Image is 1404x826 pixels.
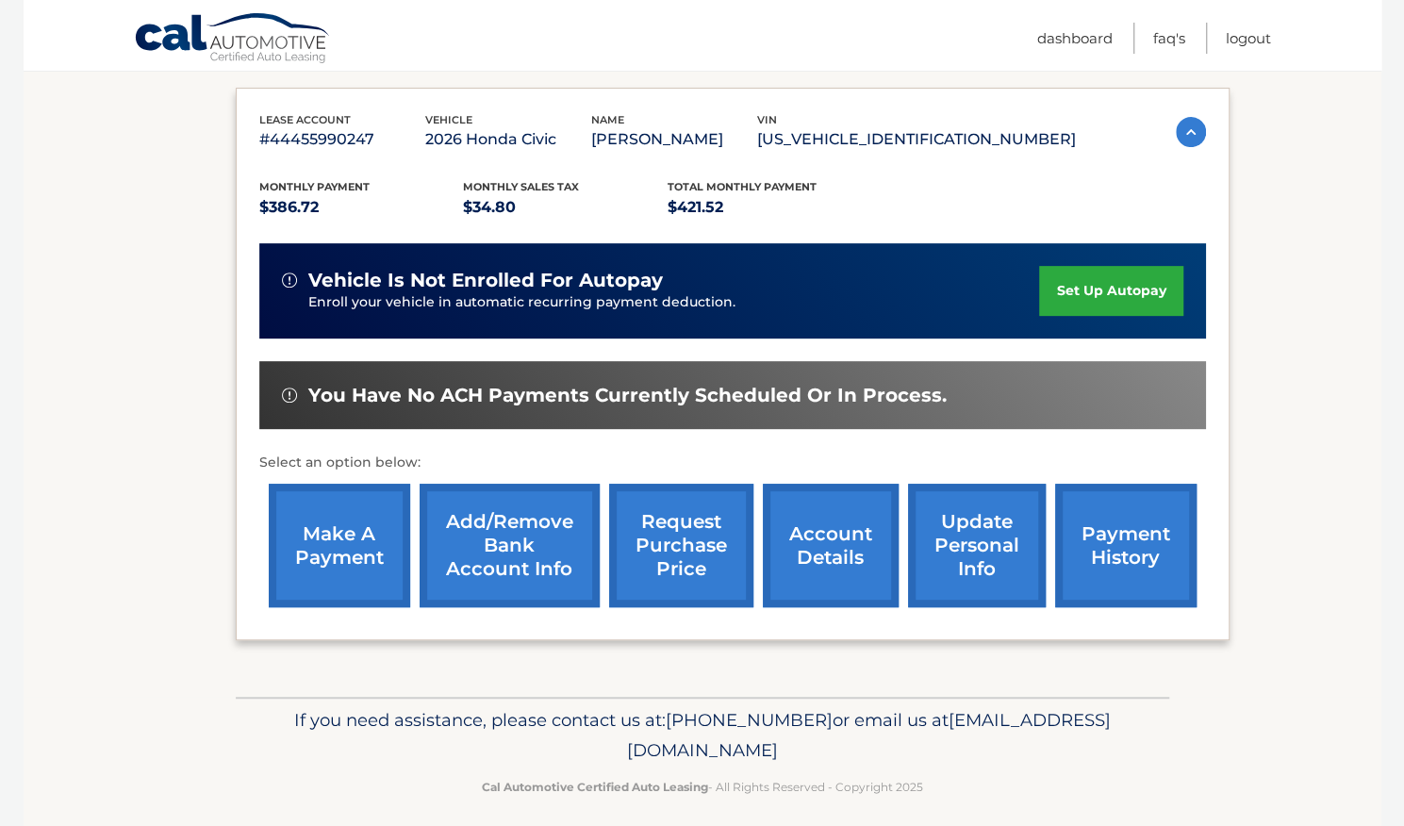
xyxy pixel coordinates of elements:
span: name [591,113,624,126]
p: $34.80 [463,194,668,221]
span: [EMAIL_ADDRESS][DOMAIN_NAME] [627,709,1111,761]
a: FAQ's [1153,23,1185,54]
a: Add/Remove bank account info [420,484,600,607]
span: [PHONE_NUMBER] [666,709,833,731]
a: make a payment [269,484,410,607]
p: [PERSON_NAME] [591,126,757,153]
a: account details [763,484,899,607]
span: vin [757,113,777,126]
p: Enroll your vehicle in automatic recurring payment deduction. [308,292,1040,313]
a: update personal info [908,484,1046,607]
a: set up autopay [1039,266,1182,316]
span: You have no ACH payments currently scheduled or in process. [308,384,947,407]
a: Logout [1226,23,1271,54]
strong: Cal Automotive Certified Auto Leasing [482,780,708,794]
img: alert-white.svg [282,388,297,403]
span: Monthly Payment [259,180,370,193]
p: - All Rights Reserved - Copyright 2025 [248,777,1157,797]
p: If you need assistance, please contact us at: or email us at [248,705,1157,766]
p: [US_VEHICLE_IDENTIFICATION_NUMBER] [757,126,1076,153]
p: $421.52 [668,194,872,221]
a: payment history [1055,484,1197,607]
span: vehicle [425,113,472,126]
a: request purchase price [609,484,753,607]
span: Total Monthly Payment [668,180,817,193]
span: lease account [259,113,351,126]
p: $386.72 [259,194,464,221]
img: alert-white.svg [282,273,297,288]
span: vehicle is not enrolled for autopay [308,269,663,292]
p: Select an option below: [259,452,1206,474]
a: Dashboard [1037,23,1113,54]
span: Monthly sales Tax [463,180,579,193]
p: #44455990247 [259,126,425,153]
a: Cal Automotive [134,12,332,67]
img: accordion-active.svg [1176,117,1206,147]
p: 2026 Honda Civic [425,126,591,153]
